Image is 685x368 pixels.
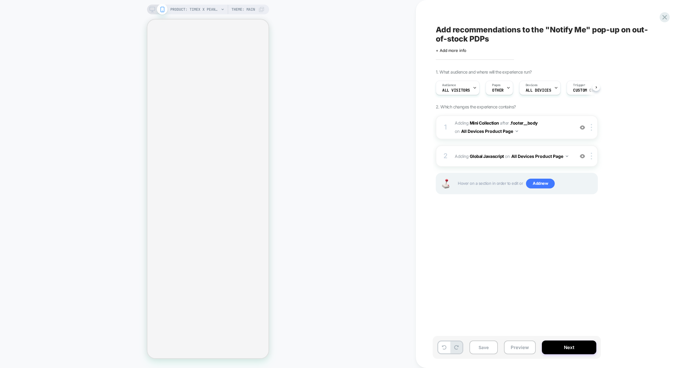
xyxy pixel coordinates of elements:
span: Add recommendations to the "Notify Me" pop-up on out-of-stock PDPs [436,25,659,43]
span: Pages [492,83,501,87]
span: 2. Which changes the experience contains? [436,104,516,109]
span: Adding [455,152,571,161]
span: .footer__body [510,120,538,126]
span: Devices [526,83,538,87]
span: All Visitors [442,88,470,93]
img: crossed eye [580,125,585,130]
b: Mini Collection [470,120,499,126]
span: Adding [455,120,499,126]
span: ALL DEVICES [526,88,551,93]
img: close [591,124,592,131]
div: 1 [442,121,449,133]
div: 2 [442,150,449,162]
span: 1. What audience and where will the experience run? [436,69,531,75]
button: Next [542,341,596,354]
span: AFTER [500,120,509,126]
span: Hover on a section in order to edit or [458,179,594,188]
span: on [455,127,459,135]
span: Theme: MAIN [231,5,255,14]
span: Trigger [573,83,585,87]
span: Add new [526,179,555,188]
span: Custom Code [573,88,598,93]
button: Save [469,341,498,354]
span: on [505,152,509,160]
button: All Devices Product Page [511,152,568,161]
button: Preview [504,341,536,354]
span: PRODUCT: Timex x Peanuts® [PERSON_NAME]® Automatic Space 40mm Leather Strap Watch [tw2w87200] [170,5,219,14]
span: Audience [442,83,456,87]
button: All Devices Product Page [461,127,518,136]
img: close [591,153,592,159]
img: Joystick [439,179,452,188]
img: down arrow [516,130,518,132]
img: crossed eye [580,154,585,159]
img: down arrow [566,155,568,157]
b: Global Javascript [470,154,504,159]
span: + Add more info [436,48,466,53]
span: OTHER [492,88,504,93]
